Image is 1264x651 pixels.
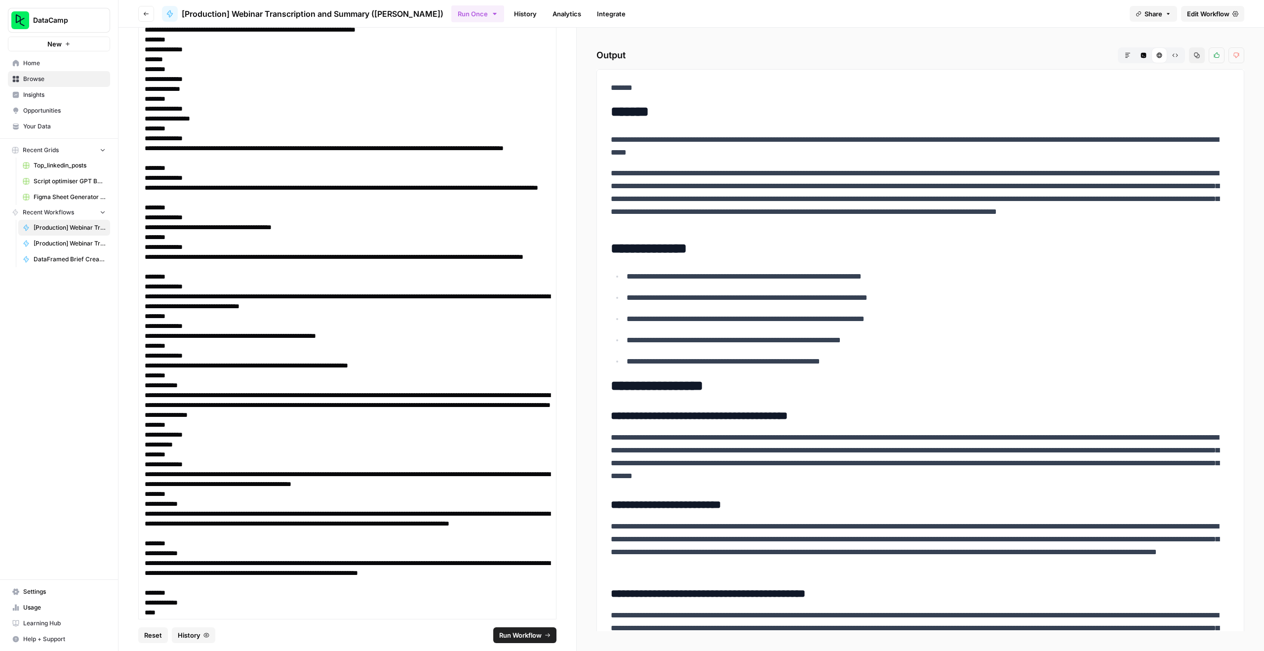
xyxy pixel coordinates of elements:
a: Insights [8,87,110,103]
a: Edit Workflow [1181,6,1244,22]
a: Usage [8,600,110,615]
span: DataCamp [33,15,93,25]
span: Help + Support [23,635,106,644]
span: Edit Workflow [1187,9,1229,19]
button: History [172,627,215,643]
span: History [178,630,200,640]
span: New [47,39,62,49]
span: Run Workflow [499,630,542,640]
button: Run Workflow [493,627,556,643]
span: Recent Workflows [23,208,74,217]
button: Share [1130,6,1177,22]
span: Figma Sheet Generator for Social [34,193,106,202]
span: Share [1145,9,1162,19]
a: Integrate [591,6,632,22]
a: Settings [8,584,110,600]
button: Workspace: DataCamp [8,8,110,33]
span: Script optimiser GPT Build V2 Grid [34,177,106,186]
span: Settings [23,587,106,596]
span: Top_linkedin_posts [34,161,106,170]
span: Reset [144,630,162,640]
a: Learning Hub [8,615,110,631]
a: Your Data [8,119,110,134]
a: [Production] Webinar Transcription and Summary ([PERSON_NAME]) [18,220,110,236]
span: Your Data [23,122,106,131]
a: DataFramed Brief Creator - Rhys v5 [18,251,110,267]
a: Top_linkedin_posts [18,158,110,173]
span: Browse [23,75,106,83]
span: Learning Hub [23,619,106,628]
a: Figma Sheet Generator for Social [18,189,110,205]
span: [Production] Webinar Transcription and Summary ([PERSON_NAME]) [182,8,443,20]
span: [Production] Webinar Transcription and Summary for the [34,239,106,248]
a: History [508,6,543,22]
a: Home [8,55,110,71]
button: Reset [138,627,168,643]
a: [Production] Webinar Transcription and Summary for the [18,236,110,251]
a: Script optimiser GPT Build V2 Grid [18,173,110,189]
button: New [8,37,110,51]
span: [Production] Webinar Transcription and Summary ([PERSON_NAME]) [34,223,106,232]
span: Insights [23,90,106,99]
span: Home [23,59,106,68]
span: DataFramed Brief Creator - Rhys v5 [34,255,106,264]
span: Usage [23,603,106,612]
a: Browse [8,71,110,87]
a: [Production] Webinar Transcription and Summary ([PERSON_NAME]) [162,6,443,22]
button: Recent Workflows [8,205,110,220]
button: Help + Support [8,631,110,647]
button: Recent Grids [8,143,110,158]
button: Run Once [451,5,504,22]
img: DataCamp Logo [11,11,29,29]
h2: Output [596,47,1244,63]
a: Opportunities [8,103,110,119]
span: Opportunities [23,106,106,115]
span: Recent Grids [23,146,59,155]
a: Analytics [547,6,587,22]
